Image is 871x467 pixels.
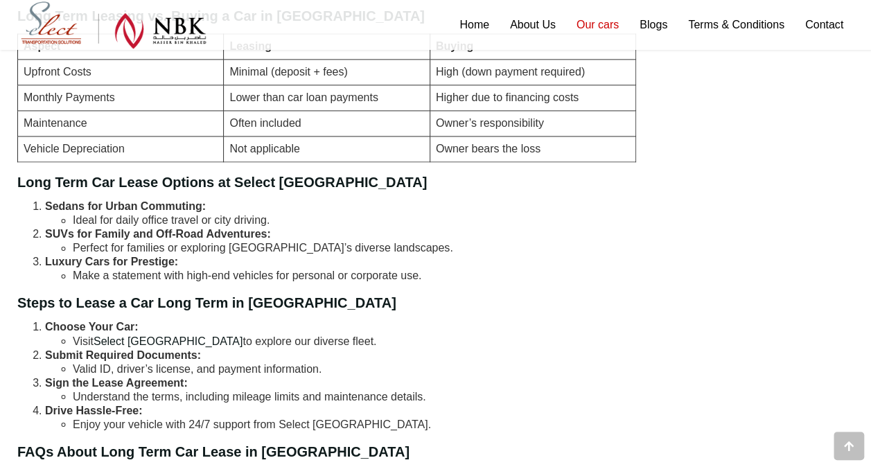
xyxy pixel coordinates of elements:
[224,85,430,111] td: Lower than car loan payments
[45,228,271,240] strong: SUVs for Family and Off-Road Adventures:
[834,432,864,460] div: Go to top
[45,200,206,212] strong: Sedans for Urban Commuting:
[18,60,224,85] td: Upfront Costs
[430,136,635,162] td: Owner bears the loss
[73,417,636,431] li: Enjoy your vehicle with 24/7 support from Select [GEOGRAPHIC_DATA].
[17,295,396,310] strong: Steps to Lease a Car Long Term in [GEOGRAPHIC_DATA]
[45,256,178,267] strong: Luxury Cars for Prestige:
[17,175,427,190] strong: Long Term Car Lease Options at Select [GEOGRAPHIC_DATA]
[18,136,224,162] td: Vehicle Depreciation
[73,362,636,376] li: Valid ID, driver’s license, and payment information.
[430,85,635,111] td: Higher due to financing costs
[18,85,224,111] td: Monthly Payments
[73,213,636,227] li: Ideal for daily office travel or city driving.
[430,60,635,85] td: High (down payment required)
[224,136,430,162] td: Not applicable
[17,443,410,459] strong: FAQs About Long Term Car Lease in [GEOGRAPHIC_DATA]
[45,376,188,388] strong: Sign the Lease Agreement:
[73,334,636,348] li: Visit to explore our diverse fleet.
[45,321,139,333] strong: Choose Your Car:
[224,111,430,136] td: Often included
[73,269,636,283] li: Make a statement with high-end vehicles for personal or corporate use.
[21,1,206,49] img: Select Rent a Car
[430,111,635,136] td: Owner’s responsibility
[224,60,430,85] td: Minimal (deposit + fees)
[18,111,224,136] td: Maintenance
[94,335,243,346] a: Select [GEOGRAPHIC_DATA]
[73,389,636,403] li: Understand the terms, including mileage limits and maintenance details.
[45,349,201,360] strong: Submit Required Documents:
[45,404,143,416] strong: Drive Hassle-Free:
[73,241,636,255] li: Perfect for families or exploring [GEOGRAPHIC_DATA]’s diverse landscapes.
